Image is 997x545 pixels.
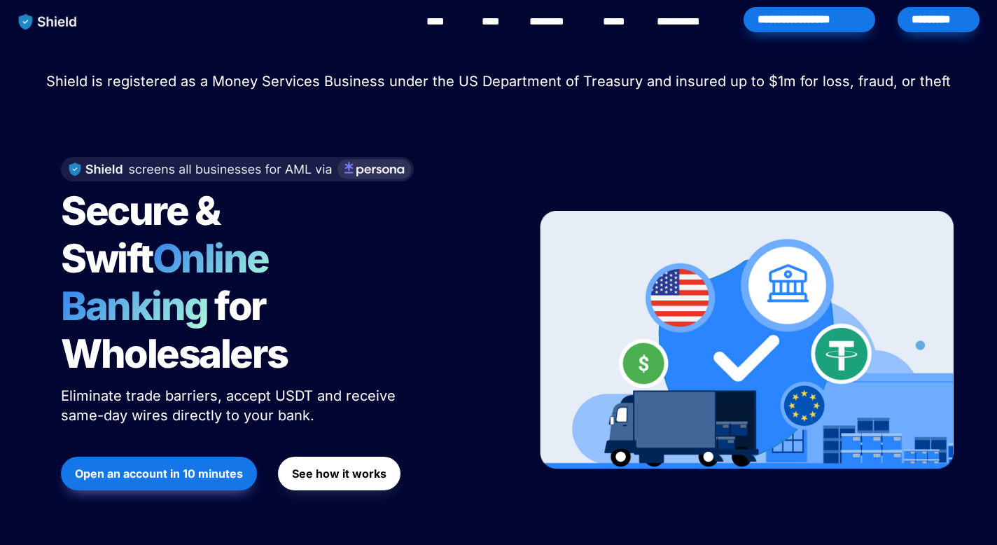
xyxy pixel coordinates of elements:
strong: See how it works [292,467,386,481]
span: for Wholesalers [61,282,288,378]
button: See how it works [278,457,400,490]
a: See how it works [278,450,400,497]
strong: Open an account in 10 minutes [75,467,243,481]
span: Shield is registered as a Money Services Business under the US Department of Treasury and insured... [46,73,951,90]
button: Open an account in 10 minutes [61,457,257,490]
a: Open an account in 10 minutes [61,450,257,497]
img: website logo [12,7,84,36]
span: Eliminate trade barriers, accept USDT and receive same-day wires directly to your bank. [61,387,400,424]
span: Secure & Swift [61,187,226,282]
span: Online Banking [61,235,283,330]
